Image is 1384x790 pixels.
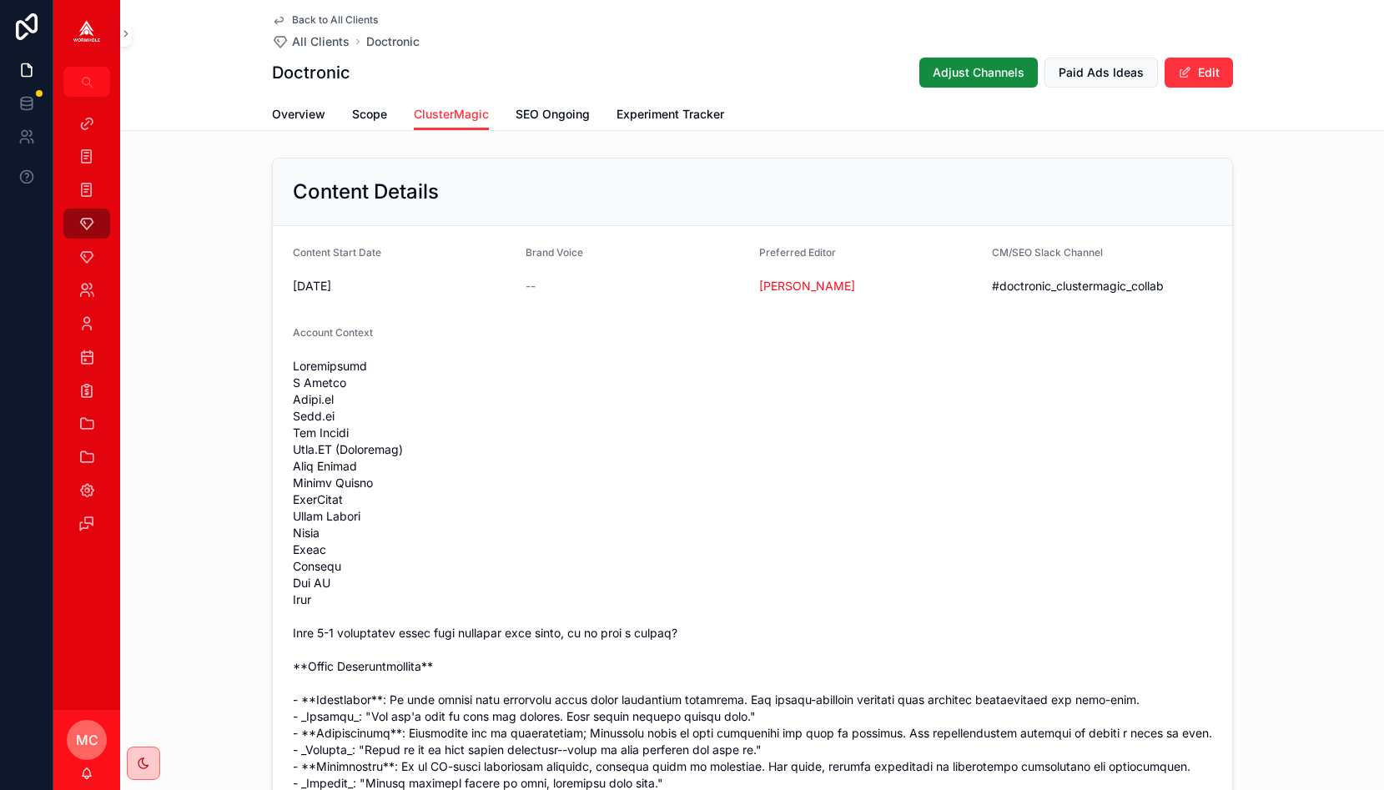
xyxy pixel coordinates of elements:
span: -- [526,278,536,294]
span: CM/SEO Slack Channel [992,246,1103,259]
a: ClusterMagic [414,99,489,131]
div: scrollable content [53,97,120,561]
a: SEO Ongoing [516,99,590,133]
span: Back to All Clients [292,13,378,27]
span: #doctronic_clustermagic_collab [992,278,1212,294]
button: Adjust Channels [919,58,1038,88]
span: Experiment Tracker [617,106,724,123]
button: Paid Ads Ideas [1044,58,1158,88]
span: MC [76,730,98,750]
span: Content Start Date [293,246,381,259]
span: Scope [352,106,387,123]
span: Account Context [293,326,373,339]
a: Back to All Clients [272,13,378,27]
span: Adjust Channels [933,64,1024,81]
span: Preferred Editor [759,246,836,259]
a: Overview [272,99,325,133]
a: [PERSON_NAME] [759,278,855,294]
span: Paid Ads Ideas [1059,64,1144,81]
span: All Clients [292,33,350,50]
span: SEO Ongoing [516,106,590,123]
button: Edit [1165,58,1233,88]
a: Doctronic [366,33,420,50]
a: All Clients [272,33,350,50]
span: Brand Voice [526,246,583,259]
h1: Doctronic [272,61,350,84]
img: App logo [73,20,100,47]
span: ClusterMagic [414,106,489,123]
span: [DATE] [293,278,513,294]
span: Overview [272,106,325,123]
a: Experiment Tracker [617,99,724,133]
a: Scope [352,99,387,133]
h2: Content Details [293,179,439,205]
